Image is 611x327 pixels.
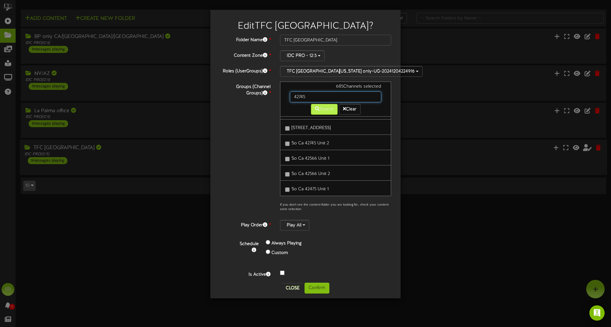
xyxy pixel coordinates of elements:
label: Groups (Channel Groups) [215,82,275,97]
input: So Ca 42566 Unit 2 [285,172,290,177]
input: Folder Name [280,35,391,46]
input: [STREET_ADDRESS] [285,126,290,131]
button: Close [282,283,303,293]
button: TFC [GEOGRAPHIC_DATA][US_STATE] only-UG-20241204224916 [280,66,423,77]
h2: Edit TFC [GEOGRAPHIC_DATA] ? [220,21,391,32]
span: So Ca 42475 Unit 1 [291,187,329,192]
button: Play All [280,220,309,231]
span: So Ca 42566 Unit 1 [291,156,329,161]
button: Confirm [305,283,329,294]
b: Schedule [240,242,259,246]
div: 685 Channels selected [285,84,386,91]
button: Clear [339,104,361,115]
span: [STREET_ADDRESS] [291,126,331,130]
label: Folder Name [215,35,275,43]
label: Custom [271,250,288,256]
label: Play Order [215,220,275,229]
div: Open Intercom Messenger [589,305,605,321]
label: Roles (UserGroups) [215,66,275,75]
span: So Ca 42566 Unit 2 [291,171,330,176]
label: Always Playing [271,240,302,247]
input: So Ca 42745 Unit 2 [285,142,290,146]
span: So Ca 42745 Unit 2 [291,141,329,146]
label: Content Zone [215,50,275,59]
button: IDC PRO - 12:5 [280,50,325,61]
input: -- Search -- [290,91,381,102]
input: So Ca 42475 Unit 1 [285,187,290,192]
input: So Ca 42566 Unit 1 [285,157,290,161]
button: Search [311,104,338,115]
label: Is Active [215,269,275,278]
